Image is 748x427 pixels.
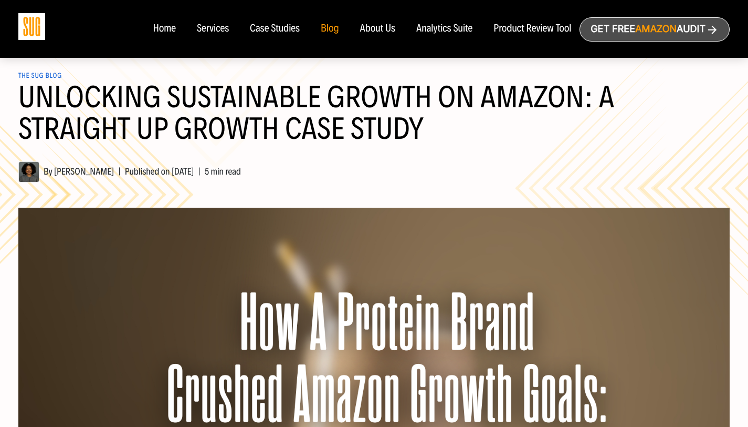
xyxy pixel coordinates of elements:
a: Analytics Suite [416,23,472,35]
a: Home [153,23,175,35]
a: About Us [360,23,396,35]
a: Case Studies [250,23,300,35]
a: Get freeAmazonAudit [580,17,730,42]
h1: Unlocking Sustainable Growth on Amazon: A Straight Up Growth Case Study [18,82,730,157]
img: Sug [18,13,45,40]
span: Amazon [635,24,677,35]
span: By [PERSON_NAME] Published on [DATE] 5 min read [18,166,241,177]
a: Blog [321,23,339,35]
a: The SUG Blog [18,72,62,80]
span: | [114,166,124,177]
span: | [194,166,204,177]
a: Product Review Tool [493,23,571,35]
a: Services [197,23,229,35]
img: Hanna Tekle [18,161,39,182]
